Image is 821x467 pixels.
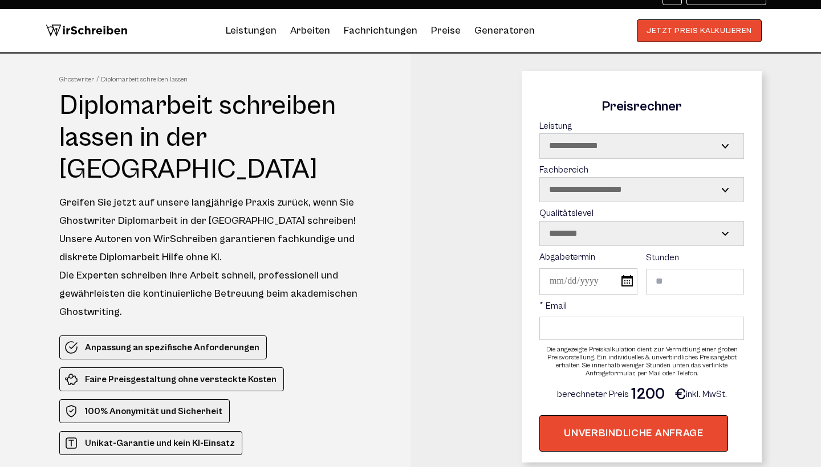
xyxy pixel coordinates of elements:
input: * Email [539,317,744,340]
li: Faire Preisgestaltung ohne versteckte Kosten [59,367,284,391]
button: UNVERBINDLICHE ANFRAGE [539,415,728,452]
li: Unikat-Garantie und kein KI-Einsatz [59,431,242,455]
div: Preisrechner [539,99,744,115]
span: Diplomarbeit schreiben lassen [101,75,188,84]
li: Anpassung an spezifische Anforderungen [59,335,267,359]
img: Anpassung an spezifische Anforderungen [64,341,78,354]
label: Abgabetermin [539,252,637,295]
a: Fachrichtungen [344,22,417,40]
label: Leistung [539,121,744,159]
input: Abgabetermin [539,268,637,295]
span: inkl. MwSt. [686,389,727,399]
img: Unikat-Garantie und kein KI-Einsatz [64,436,78,450]
img: 100% Anonymität und Sicherheit [64,404,78,418]
button: JETZT PREIS KALKULIEREN [637,19,762,42]
a: Ghostwriter [59,75,99,84]
form: Contact form [539,99,744,451]
a: Leistungen [226,22,277,40]
div: Greifen Sie jetzt auf unsere langjährige Praxis zurück, wenn Sie Ghostwriter Diplomarbeit in der ... [59,194,389,321]
label: Qualitätslevel [539,208,744,246]
label: Fachbereich [539,165,744,203]
a: Generatoren [474,22,535,40]
h1: Diplomarbeit schreiben lassen in der [GEOGRAPHIC_DATA] [59,90,389,186]
select: Fachbereich [540,178,743,202]
a: Preise [431,24,461,36]
span: UNVERBINDLICHE ANFRAGE [564,427,704,440]
select: Qualitätslevel [540,222,743,245]
span: € [675,386,686,404]
a: Arbeiten [290,22,330,40]
img: logo wirschreiben [46,19,128,42]
img: Faire Preisgestaltung ohne versteckte Kosten [64,372,78,386]
select: Leistung [540,134,743,158]
span: 1200 [631,386,665,403]
div: Die angezeigte Preiskalkulation dient zur Vermittlung einer groben Preisvorstellung. Ein individu... [539,346,744,377]
label: * Email [539,301,744,340]
span: Stunden [646,252,679,263]
li: 100% Anonymität und Sicherheit [59,399,230,423]
span: berechneter Preis [557,389,629,399]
